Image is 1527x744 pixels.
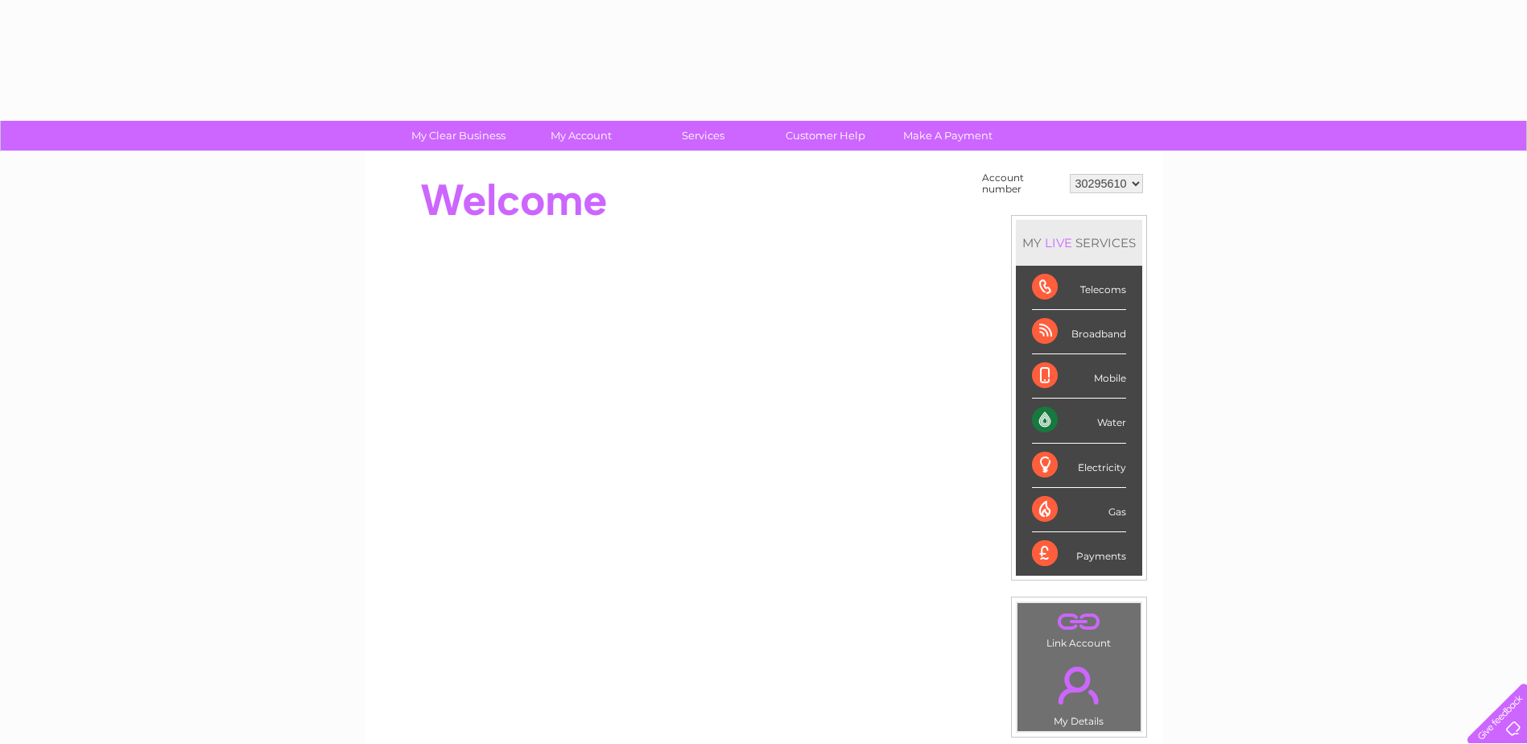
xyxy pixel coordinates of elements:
td: My Details [1017,653,1141,732]
a: My Clear Business [392,121,525,151]
a: . [1021,607,1137,635]
a: Make A Payment [881,121,1014,151]
div: Broadband [1032,310,1126,354]
div: Electricity [1032,444,1126,488]
td: Account number [978,168,1066,199]
div: Telecoms [1032,266,1126,310]
a: . [1021,657,1137,713]
a: Services [637,121,770,151]
div: Gas [1032,488,1126,532]
div: LIVE [1042,235,1075,250]
a: My Account [514,121,647,151]
a: Customer Help [759,121,892,151]
div: Payments [1032,532,1126,576]
div: MY SERVICES [1016,220,1142,266]
div: Water [1032,399,1126,443]
div: Mobile [1032,354,1126,399]
td: Link Account [1017,602,1141,653]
